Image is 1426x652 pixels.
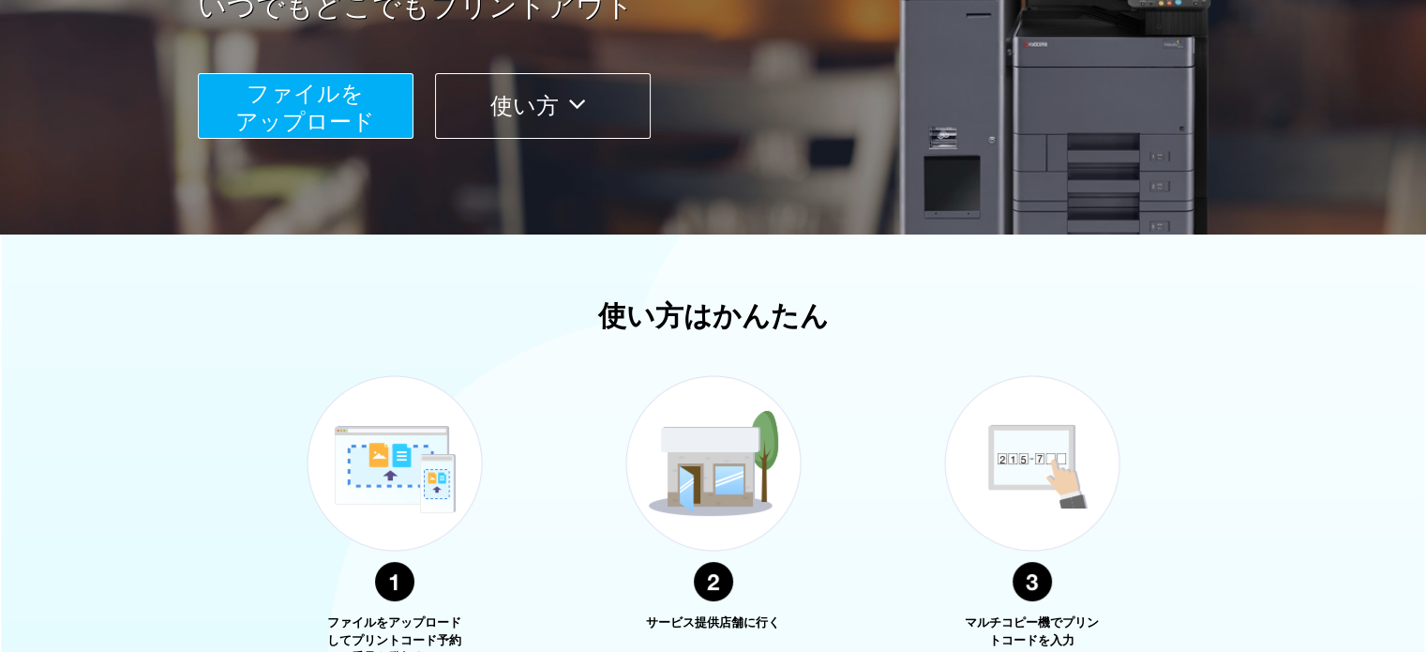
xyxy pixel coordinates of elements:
button: ファイルを​​アップロード [198,73,413,139]
span: ファイルを ​​アップロード [235,81,375,134]
p: サービス提供店舗に行く [643,614,784,632]
p: マルチコピー機でプリントコードを入力 [962,614,1103,649]
button: 使い方 [435,73,651,139]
